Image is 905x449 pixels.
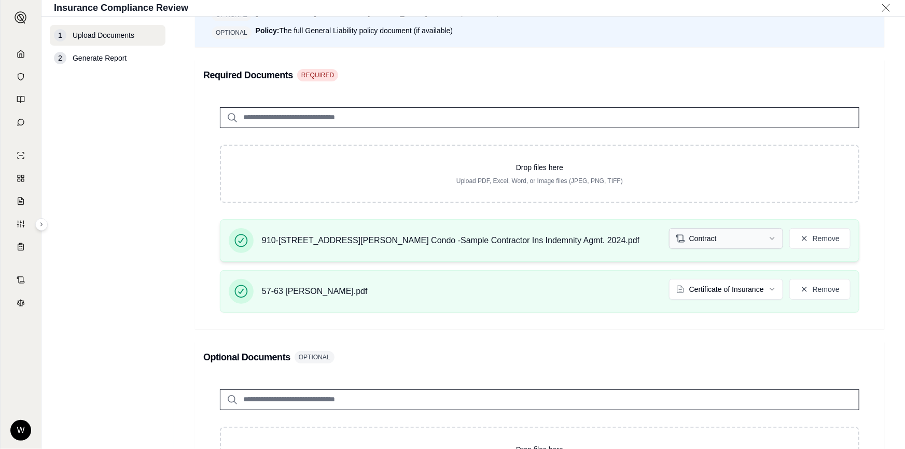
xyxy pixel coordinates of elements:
button: Remove [789,228,851,249]
a: Custom Report [7,214,35,234]
a: Single Policy [7,145,35,166]
button: Expand sidebar [10,7,31,28]
a: Policy Comparisons [7,168,35,189]
a: Claim Coverage [7,191,35,212]
a: Prompt Library [7,89,35,110]
span: OPTIONAL [295,351,335,363]
button: Expand sidebar [35,218,48,231]
a: Chat [7,112,35,133]
strong: [PERSON_NAME] 855 Form: [256,9,353,17]
p: Drop files here [238,162,842,173]
div: The full General Liability policy document (if available) [256,25,453,36]
h3: Optional Documents [203,350,290,364]
strong: Policy: [256,26,280,35]
a: Contract Analysis [7,270,35,290]
a: Home [7,44,35,64]
div: 2 [54,52,66,64]
a: Coverage Table [7,236,35,257]
span: 57-63 [PERSON_NAME].pdf [262,285,368,298]
h1: Insurance Compliance Review [54,1,188,15]
a: Legal Search Engine [7,292,35,313]
span: REQUIRED [297,69,338,81]
span: 910-[STREET_ADDRESS][PERSON_NAME] Condo -Sample Contractor Ins Indemnity Agmt. 2024.pdf [262,234,639,247]
img: Expand sidebar [15,11,27,24]
a: Documents Vault [7,66,35,87]
span: Upload Documents [73,30,134,40]
span: Generate Report [73,53,127,63]
div: 1 [54,29,66,41]
span: OPTIONAL [212,26,252,39]
button: Remove [789,279,851,300]
p: Upload PDF, Excel, Word, or Image files (JPEG, PNG, TIFF) [238,177,842,185]
h3: Required Documents [203,68,293,82]
div: W [10,420,31,441]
